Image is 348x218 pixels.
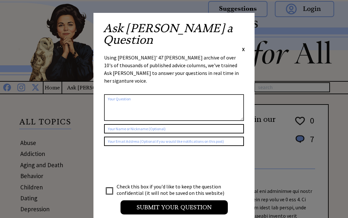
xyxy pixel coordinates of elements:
[116,183,230,196] td: Check this box if you'd like to keep the question confidential (it will not be saved on this webs...
[121,200,228,214] input: Submit your Question
[242,46,245,52] span: X
[104,137,244,146] input: Your Email Address (Optional if you would like notifications on this post)
[104,152,202,177] iframe: reCAPTCHA
[103,23,245,46] h2: Ask [PERSON_NAME] a Question
[104,54,244,91] div: Using [PERSON_NAME]' 47 [PERSON_NAME] archive of over 10's of thousands of published advice colum...
[104,124,244,133] input: Your Name or Nickname (Optional)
